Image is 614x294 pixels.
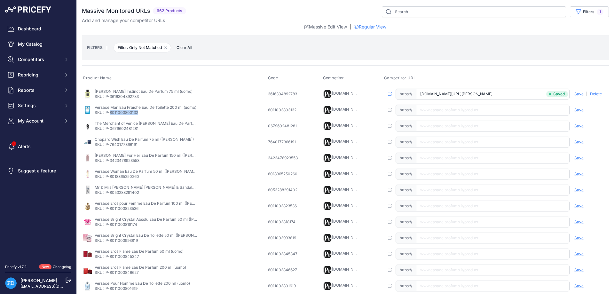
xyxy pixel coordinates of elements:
a: [DOMAIN_NAME] [332,267,363,272]
span: New [39,264,51,270]
span: | [350,24,351,30]
span: Save [574,107,584,113]
span: https:// [396,137,416,147]
p: Add and manage your competitor URLs [82,17,165,24]
small: | [103,46,111,50]
span: Competitors [18,56,60,63]
button: Competitor URL [384,75,417,81]
p: Versace Bright Crystal Absolu Eau De Parfum 50 ml ([PERSON_NAME]) [95,217,197,222]
input: www.casadelprofumo.it/product [416,249,570,259]
span: Competitor [323,75,344,80]
a: [DOMAIN_NAME] [332,283,363,288]
span: Save [574,283,584,289]
span: Repricing [18,72,60,78]
p: SKU: IP-8053288291402 [95,190,197,195]
span: Save [574,203,584,209]
div: 8011003823536 [268,203,300,209]
p: [PERSON_NAME] Instinct Eau De Parfum 75 ml (uomo) [95,89,193,94]
a: Massive Edit View [304,24,347,30]
a: My Catalog [5,38,71,50]
span: https:// [396,233,416,243]
a: [DOMAIN_NAME] [332,155,363,160]
a: [DOMAIN_NAME] [332,123,363,128]
span: Reports [18,87,60,93]
button: Competitors [5,54,71,65]
div: 8011003845347 [268,251,300,257]
button: Reports [5,84,71,96]
div: 8011003818174 [268,219,300,225]
span: Competitor URL [384,75,416,81]
span: Save [574,235,584,241]
input: www.casadelprofumo.it/product [416,233,570,243]
span: https:// [396,153,416,163]
a: Suggest a feature [5,165,71,177]
div: Pricefy v1.7.2 [5,264,27,270]
p: SKU: IP-7640177366191 [95,142,194,147]
p: Chopard Wish Eau De Parfum 75 ml ([PERSON_NAME]) [95,137,194,142]
input: www.casadelprofumo.it/product [416,265,570,275]
span: https:// [396,201,416,211]
img: Pricefy Logo [5,6,51,13]
span: Save [574,123,584,129]
a: [PERSON_NAME] [20,278,57,283]
p: SKU: IP-8011003993819 [95,238,197,243]
button: Repricing [5,69,71,81]
a: [DOMAIN_NAME] [332,251,363,256]
div: 8011003846627 [268,267,300,273]
a: [DOMAIN_NAME] [332,107,363,112]
div: 8011003803132 [268,107,300,113]
a: Changelog [53,265,71,269]
input: www.casadelprofumo.it/product [416,185,570,195]
small: FILTERS [87,45,103,50]
p: Versace Pour Homme Eau De Toilette 200 ml (uomo) [95,281,190,286]
a: [DOMAIN_NAME] [332,219,363,224]
a: [DOMAIN_NAME] [332,91,363,96]
input: www.casadelprofumo.it/product [416,153,570,163]
p: SKU: IP-0679602481281 [95,126,197,131]
span: https:// [396,281,416,291]
p: Versace Eros Flame Eau De Parfum 200 ml (uomo) [95,265,186,270]
button: Clear All [173,44,195,51]
p: Versace Woman Eau De Parfum 50 ml ([PERSON_NAME]) [95,169,197,174]
span: Save [574,251,584,257]
button: My Account [5,115,71,127]
span: https:// [396,169,416,179]
div: 8053288291402 [268,187,300,193]
div: 8018365250260 [268,171,300,177]
p: SKU: IP-3616304892783 [95,94,193,99]
a: [EMAIL_ADDRESS][DOMAIN_NAME] [20,284,87,289]
input: www.casadelprofumo.it/product [416,105,570,115]
input: www.casadelprofumo.it/product [416,217,570,227]
span: Save [574,91,584,97]
span: 662 Products [153,7,186,15]
span: Save [574,187,584,193]
span: Save [574,219,584,225]
p: SKU: IP-8011003818174 [95,222,197,227]
span: Delete [590,91,602,97]
p: Versace Man Eau Fraîche Eau De Toilette 200 ml (uomo) [95,105,196,110]
div: 7640177366191 [268,139,300,145]
a: [DOMAIN_NAME] [332,203,363,208]
p: The Merchant of Venice [PERSON_NAME] Eau De Parfum 100 ml ([PERSON_NAME]) [95,121,197,126]
span: https:// [396,217,416,227]
input: www.casadelprofumo.it/product [416,89,570,99]
span: Settings [18,102,60,109]
span: Save [574,155,584,161]
a: Alerts [5,141,71,152]
input: www.casadelprofumo.it/product [416,169,570,179]
p: SKU: IP-3423478923553 [95,158,197,163]
a: [DOMAIN_NAME] [332,187,363,192]
a: [DOMAIN_NAME] [332,235,363,240]
p: SKU: IP-8011003801619 [95,286,190,291]
span: Product Name [83,75,112,81]
p: SKU: IP-8018365250260 [95,174,197,179]
input: www.casadelprofumo.it/product [416,281,570,291]
p: Versace Eros Flame Eau De Parfum 50 ml (uomo) [95,249,184,254]
input: www.casadelprofumo.it/product [416,201,570,211]
span: https:// [396,89,416,99]
button: Filters1 [570,6,609,17]
p: Versace Eros pour Femme Eau De Parfum 100 ml ([PERSON_NAME]) [95,201,197,206]
a: [DOMAIN_NAME] [332,139,363,144]
h2: Massive Monitored URLs [82,6,150,15]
